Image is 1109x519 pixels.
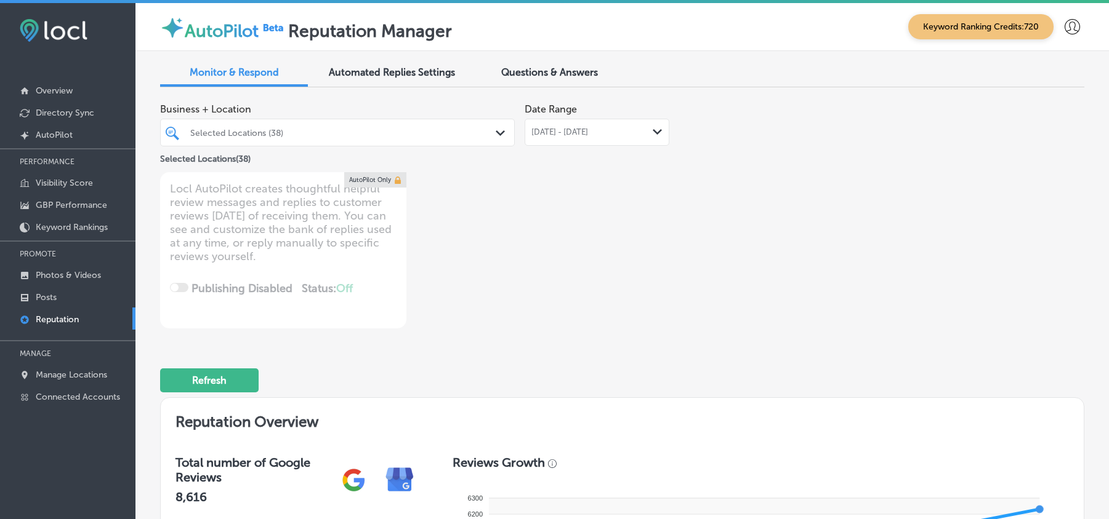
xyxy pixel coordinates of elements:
[185,21,259,41] label: AutoPilot
[36,270,101,280] p: Photos & Videos
[36,314,79,325] p: Reputation
[531,127,588,137] span: [DATE] - [DATE]
[453,455,545,470] h3: Reviews Growth
[160,149,251,164] p: Selected Locations ( 38 )
[467,494,482,502] tspan: 6300
[160,368,259,392] button: Refresh
[501,66,598,78] span: Questions & Answers
[36,292,57,303] p: Posts
[377,457,423,503] img: e7ababfa220611ac49bdb491a11684a6.png
[160,103,515,115] span: Business + Location
[36,178,93,188] p: Visibility Score
[36,130,73,140] p: AutoPilot
[36,392,120,402] p: Connected Accounts
[160,15,185,40] img: autopilot-icon
[190,66,279,78] span: Monitor & Respond
[36,85,73,96] p: Overview
[525,103,577,115] label: Date Range
[259,21,288,34] img: Beta
[161,398,1084,440] h2: Reputation Overview
[908,14,1054,39] span: Keyword Ranking Credits: 720
[20,19,87,42] img: fda3e92497d09a02dc62c9cd864e3231.png
[36,370,107,380] p: Manage Locations
[36,222,108,232] p: Keyword Rankings
[331,457,377,503] img: gPZS+5FD6qPJAAAAABJRU5ErkJggg==
[175,489,331,504] h2: 8,616
[467,510,482,518] tspan: 6200
[175,455,331,485] h3: Total number of Google Reviews
[288,21,452,41] label: Reputation Manager
[36,108,94,118] p: Directory Sync
[329,66,455,78] span: Automated Replies Settings
[36,200,107,210] p: GBP Performance
[190,127,497,138] div: Selected Locations (38)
